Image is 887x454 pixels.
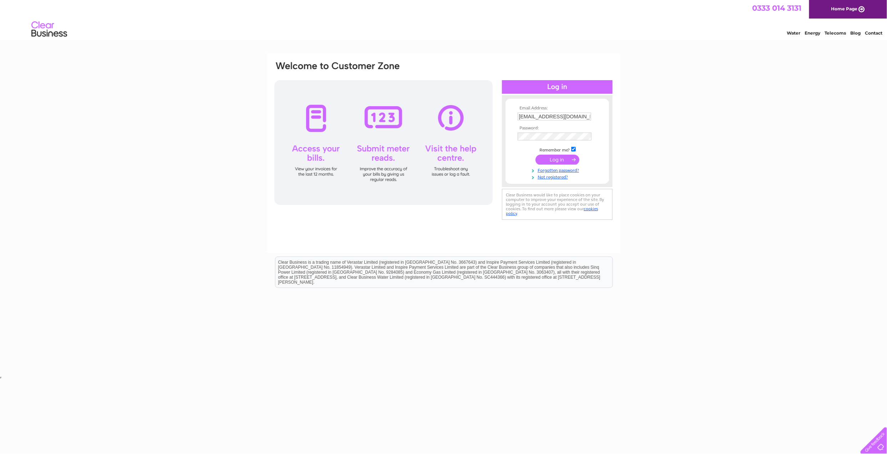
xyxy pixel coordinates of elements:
[825,30,846,36] a: Telecoms
[516,126,599,131] th: Password:
[865,30,883,36] a: Contact
[502,189,613,220] div: Clear Business would like to place cookies on your computer to improve your experience of the sit...
[518,173,599,180] a: Not registered?
[851,30,861,36] a: Blog
[805,30,821,36] a: Energy
[516,106,599,111] th: Email Address:
[787,30,801,36] a: Water
[518,166,599,173] a: Forgotten password?
[506,206,598,216] a: cookies policy
[752,4,802,12] a: 0333 014 3131
[275,4,613,35] div: Clear Business is a trading name of Verastar Limited (registered in [GEOGRAPHIC_DATA] No. 3667643...
[516,146,599,153] td: Remember me?
[536,155,579,165] input: Submit
[31,19,67,40] img: logo.png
